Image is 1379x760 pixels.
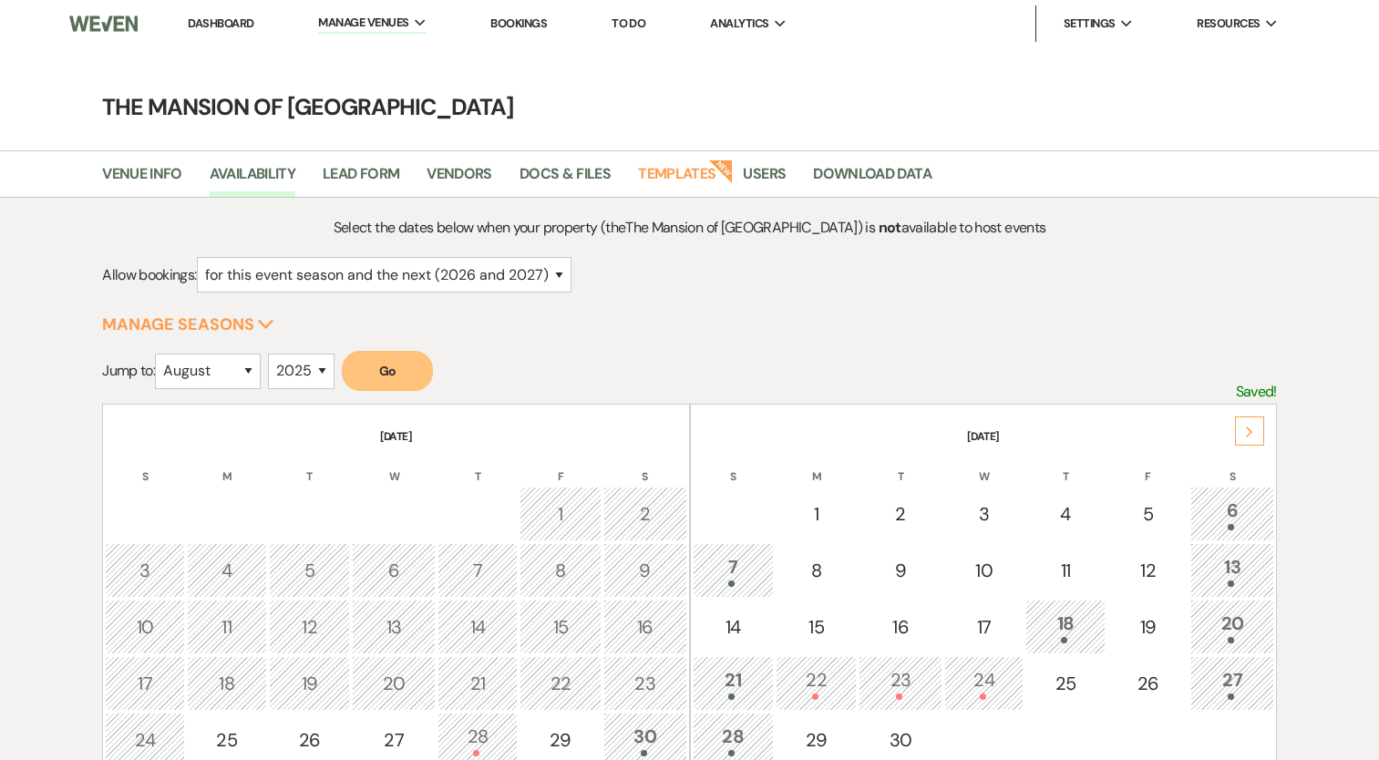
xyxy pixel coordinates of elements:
[1190,447,1274,485] th: S
[1035,670,1096,697] div: 25
[1035,500,1096,528] div: 4
[703,553,764,587] div: 7
[102,316,274,333] button: Manage Seasons
[1117,500,1178,528] div: 5
[776,447,857,485] th: M
[954,500,1014,528] div: 3
[1025,447,1106,485] th: T
[352,447,436,485] th: W
[197,613,257,641] div: 11
[786,557,847,584] div: 8
[603,447,687,485] th: S
[612,15,645,31] a: To Do
[869,557,931,584] div: 9
[869,500,931,528] div: 2
[187,447,267,485] th: M
[530,726,592,754] div: 29
[613,557,677,584] div: 9
[693,447,774,485] th: S
[1200,497,1264,530] div: 6
[613,723,677,756] div: 30
[879,218,901,237] strong: not
[249,216,1130,240] p: Select the dates below when your property (the The Mansion of [GEOGRAPHIC_DATA] ) is available to...
[743,162,786,197] a: Users
[1107,447,1189,485] th: F
[1117,670,1178,697] div: 26
[1035,610,1096,643] div: 18
[362,726,426,754] div: 27
[530,500,592,528] div: 1
[197,557,257,584] div: 4
[530,557,592,584] div: 8
[709,158,735,183] strong: New
[197,670,257,697] div: 18
[362,670,426,697] div: 20
[613,670,677,697] div: 23
[342,351,433,391] button: Go
[703,723,764,756] div: 28
[448,723,508,756] div: 28
[448,557,508,584] div: 7
[188,15,253,31] a: Dashboard
[693,406,1274,445] th: [DATE]
[813,162,931,197] a: Download Data
[869,666,931,700] div: 23
[786,666,847,700] div: 22
[1197,15,1260,33] span: Resources
[69,5,138,43] img: Weven Logo
[520,162,611,197] a: Docs & Files
[279,557,341,584] div: 5
[115,613,175,641] div: 10
[105,447,185,485] th: S
[859,447,942,485] th: T
[279,613,341,641] div: 12
[437,447,518,485] th: T
[115,726,175,754] div: 24
[448,670,508,697] div: 21
[710,15,768,33] span: Analytics
[115,557,175,584] div: 3
[954,557,1014,584] div: 10
[954,666,1014,700] div: 24
[1117,557,1178,584] div: 12
[362,613,426,641] div: 13
[427,162,492,197] a: Vendors
[105,406,686,445] th: [DATE]
[703,666,764,700] div: 21
[1064,15,1116,33] span: Settings
[944,447,1024,485] th: W
[786,726,847,754] div: 29
[638,162,715,197] a: Templates
[786,613,847,641] div: 15
[362,557,426,584] div: 6
[1035,557,1096,584] div: 11
[34,91,1346,123] h4: The Mansion of [GEOGRAPHIC_DATA]
[102,162,182,197] a: Venue Info
[786,500,847,528] div: 1
[1200,553,1264,587] div: 13
[197,726,257,754] div: 25
[520,447,602,485] th: F
[530,613,592,641] div: 15
[210,162,295,197] a: Availability
[1236,380,1277,404] p: Saved!
[448,613,508,641] div: 14
[269,447,351,485] th: T
[318,14,408,32] span: Manage Venues
[323,162,399,197] a: Lead Form
[869,613,931,641] div: 16
[279,670,341,697] div: 19
[115,670,175,697] div: 17
[490,15,547,31] a: Bookings
[1200,610,1264,643] div: 20
[703,613,764,641] div: 14
[613,500,677,528] div: 2
[954,613,1014,641] div: 17
[1200,666,1264,700] div: 27
[1117,613,1178,641] div: 19
[279,726,341,754] div: 26
[102,361,155,380] span: Jump to:
[530,670,592,697] div: 22
[613,613,677,641] div: 16
[869,726,931,754] div: 30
